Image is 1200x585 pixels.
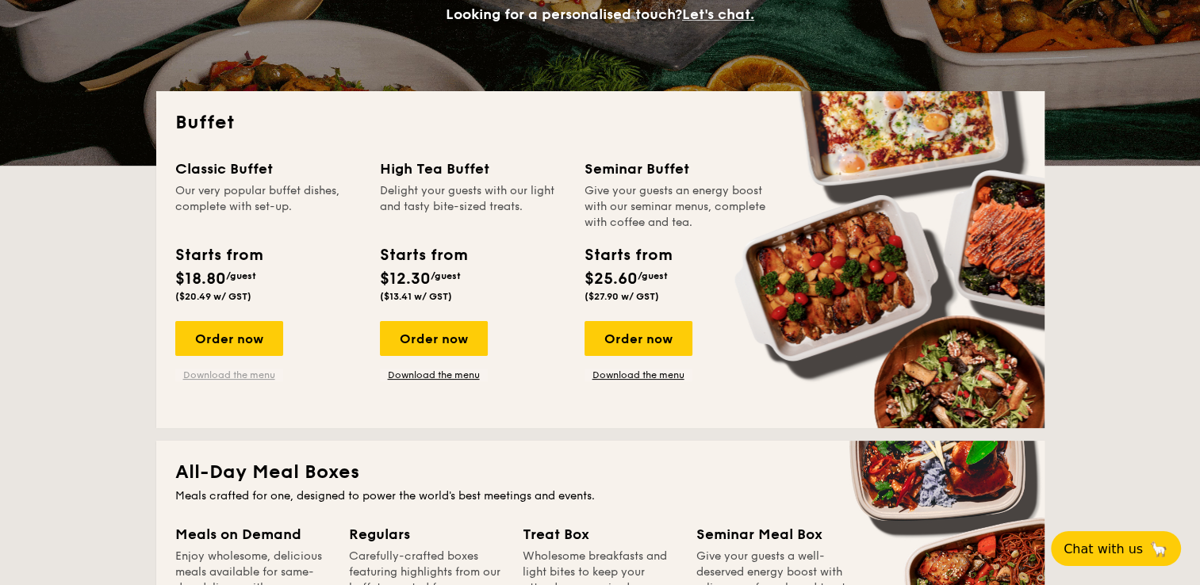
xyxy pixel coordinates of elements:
[431,270,461,281] span: /guest
[380,321,488,356] div: Order now
[175,291,251,302] span: ($20.49 w/ GST)
[380,369,488,381] a: Download the menu
[585,158,770,180] div: Seminar Buffet
[585,243,671,267] div: Starts from
[175,321,283,356] div: Order now
[1064,541,1143,556] span: Chat with us
[175,158,361,180] div: Classic Buffet
[682,6,754,23] span: Let's chat.
[585,369,692,381] a: Download the menu
[585,270,638,289] span: $25.60
[380,291,452,302] span: ($13.41 w/ GST)
[226,270,256,281] span: /guest
[1149,540,1168,558] span: 🦙
[638,270,668,281] span: /guest
[380,243,466,267] div: Starts from
[175,460,1026,485] h2: All-Day Meal Boxes
[446,6,682,23] span: Looking for a personalised touch?
[585,291,659,302] span: ($27.90 w/ GST)
[380,270,431,289] span: $12.30
[696,523,851,545] div: Seminar Meal Box
[175,183,361,231] div: Our very popular buffet dishes, complete with set-up.
[1051,531,1181,566] button: Chat with us🦙
[523,523,677,545] div: Treat Box
[175,243,262,267] div: Starts from
[175,110,1026,136] h2: Buffet
[175,523,330,545] div: Meals on Demand
[585,183,770,231] div: Give your guests an energy boost with our seminar menus, complete with coffee and tea.
[380,158,565,180] div: High Tea Buffet
[585,321,692,356] div: Order now
[175,488,1026,504] div: Meals crafted for one, designed to power the world's best meetings and events.
[175,369,283,381] a: Download the menu
[175,270,226,289] span: $18.80
[380,183,565,231] div: Delight your guests with our light and tasty bite-sized treats.
[349,523,504,545] div: Regulars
